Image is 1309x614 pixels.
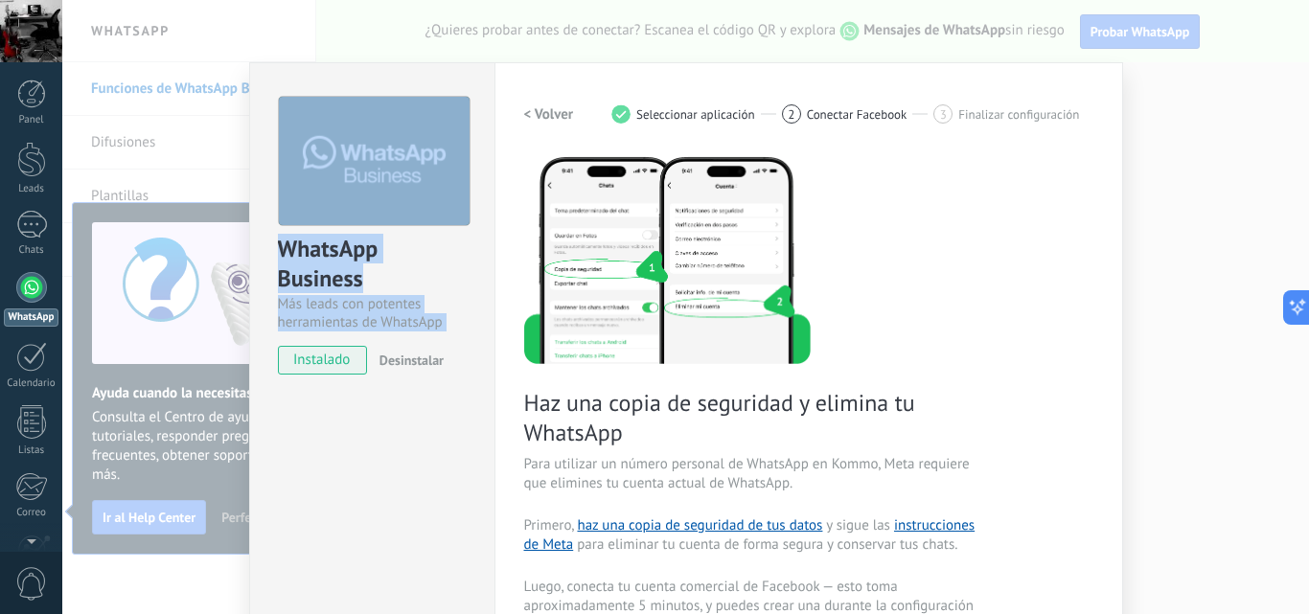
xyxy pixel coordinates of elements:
[4,377,59,390] div: Calendario
[4,308,58,327] div: WhatsApp
[788,106,794,123] span: 2
[4,114,59,126] div: Panel
[524,516,980,555] span: Primero, y sigue las para eliminar tu cuenta de forma segura y conservar tus chats.
[940,106,947,123] span: 3
[807,107,907,122] span: Conectar Facebook
[4,507,59,519] div: Correo
[524,516,976,554] a: instrucciones de Meta
[279,346,366,375] span: instalado
[636,107,755,122] span: Seleccionar aplicación
[4,183,59,195] div: Leads
[278,234,467,295] div: WhatsApp Business
[524,455,980,493] span: Para utilizar un número personal de WhatsApp en Kommo, Meta requiere que elimines tu cuenta actua...
[379,352,444,369] span: Desinstalar
[372,346,444,375] button: Desinstalar
[958,107,1079,122] span: Finalizar configuración
[524,388,980,447] span: Haz una copia de seguridad y elimina tu WhatsApp
[524,105,574,124] h2: < Volver
[4,444,59,457] div: Listas
[278,295,467,331] div: Más leads con potentes herramientas de WhatsApp
[524,154,811,364] img: delete personal phone
[279,97,470,226] img: logo_main.png
[524,97,574,131] button: < Volver
[577,516,822,534] a: haz una copia de seguridad de tus datos
[4,244,59,257] div: Chats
